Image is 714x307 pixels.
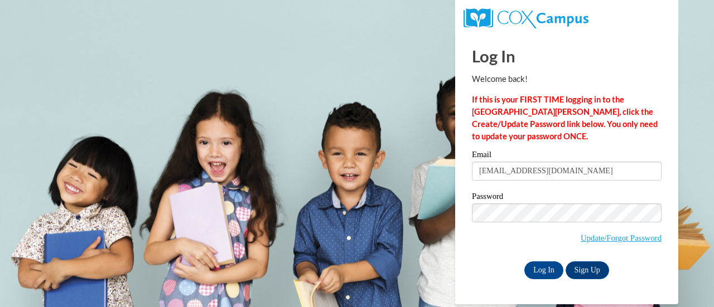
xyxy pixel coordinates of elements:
input: Log In [524,261,563,279]
label: Password [472,192,662,203]
a: Sign Up [566,261,609,279]
label: Email [472,150,662,162]
a: Update/Forgot Password [581,233,662,242]
h1: Log In [472,45,662,67]
img: COX Campus [464,8,588,28]
p: Welcome back! [472,73,662,85]
strong: If this is your FIRST TIME logging in to the [GEOGRAPHIC_DATA][PERSON_NAME], click the Create/Upd... [472,95,658,141]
